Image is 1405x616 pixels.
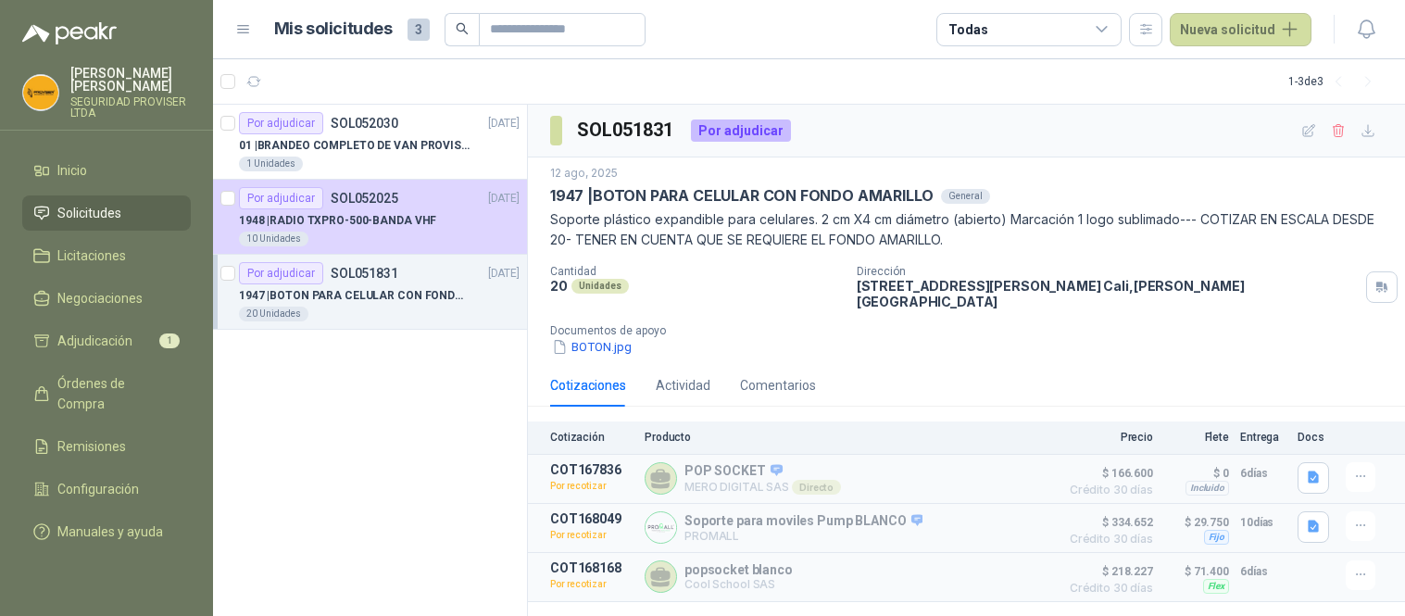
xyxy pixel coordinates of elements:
[213,180,527,255] a: Por adjudicarSOL052025[DATE] 1948 |RADIO TXPRO-500-BANDA VHF10 Unidades
[550,375,626,396] div: Cotizaciones
[1298,431,1335,444] p: Docs
[239,187,323,209] div: Por adjudicar
[684,480,841,495] p: MERO DIGITAL SAS
[239,112,323,134] div: Por adjudicar
[331,192,398,205] p: SOL052025
[550,324,1398,337] p: Documentos de apoyo
[57,436,126,457] span: Remisiones
[57,288,143,308] span: Negociaciones
[331,117,398,130] p: SOL052030
[1170,13,1311,46] button: Nueva solicitud
[1204,530,1229,545] div: Fijo
[57,479,139,499] span: Configuración
[1060,431,1153,444] p: Precio
[274,16,393,43] h1: Mis solicitudes
[22,153,191,188] a: Inicio
[57,331,132,351] span: Adjudicación
[550,477,634,496] p: Por recotizar
[1060,511,1153,534] span: $ 334.652
[213,105,527,180] a: Por adjudicarSOL052030[DATE] 01 |BRANDEO COMPLETO DE VAN PROVISER1 Unidades
[941,189,990,204] div: General
[57,373,173,414] span: Órdenes de Compra
[656,375,710,396] div: Actividad
[22,281,191,316] a: Negociaciones
[1164,560,1229,583] p: $ 71.400
[1185,481,1229,496] div: Incluido
[646,512,676,543] img: Company Logo
[550,511,634,526] p: COT168049
[408,19,430,41] span: 3
[684,562,793,577] p: popsocket blanco
[1060,560,1153,583] span: $ 218.227
[1164,462,1229,484] p: $ 0
[550,337,634,357] button: BOTON.jpg
[456,22,469,35] span: search
[70,67,191,93] p: [PERSON_NAME] [PERSON_NAME]
[239,157,303,171] div: 1 Unidades
[22,471,191,507] a: Configuración
[948,19,987,40] div: Todas
[577,116,676,145] h3: SOL051831
[550,186,934,206] p: 1947 | BOTON PARA CELULAR CON FONDO AMARILLO
[857,265,1359,278] p: Dirección
[550,165,618,182] p: 12 ago, 2025
[550,265,842,278] p: Cantidad
[22,429,191,464] a: Remisiones
[22,323,191,358] a: Adjudicación1
[22,22,117,44] img: Logo peakr
[57,245,126,266] span: Licitaciones
[1164,431,1229,444] p: Flete
[1240,560,1286,583] p: 6 días
[22,195,191,231] a: Solicitudes
[550,462,634,477] p: COT167836
[239,232,308,246] div: 10 Unidades
[22,366,191,421] a: Órdenes de Compra
[1060,484,1153,496] span: Crédito 30 días
[70,96,191,119] p: SEGURIDAD PROVISER LTDA
[239,212,436,230] p: 1948 | RADIO TXPRO-500-BANDA VHF
[1288,67,1383,96] div: 1 - 3 de 3
[684,577,793,591] p: Cool School SAS
[1060,583,1153,594] span: Crédito 30 días
[645,431,1049,444] p: Producto
[740,375,816,396] div: Comentarios
[857,278,1359,309] p: [STREET_ADDRESS][PERSON_NAME] Cali , [PERSON_NAME][GEOGRAPHIC_DATA]
[1240,431,1286,444] p: Entrega
[57,203,121,223] span: Solicitudes
[550,560,634,575] p: COT168168
[550,431,634,444] p: Cotización
[57,522,163,542] span: Manuales y ayuda
[159,333,180,348] span: 1
[684,463,841,480] p: POP SOCKET
[213,255,527,330] a: Por adjudicarSOL051831[DATE] 1947 |BOTON PARA CELULAR CON FONDO AMARILLO20 Unidades
[1240,462,1286,484] p: 6 días
[1060,462,1153,484] span: $ 166.600
[684,529,922,543] p: PROMALL
[1240,511,1286,534] p: 10 días
[550,526,634,545] p: Por recotizar
[331,267,398,280] p: SOL051831
[239,287,470,305] p: 1947 | BOTON PARA CELULAR CON FONDO AMARILLO
[1060,534,1153,545] span: Crédito 30 días
[550,209,1383,250] p: Soporte plástico expandible para celulares. 2 cm X4 cm diámetro (abierto) Marcación 1 logo sublim...
[488,190,520,207] p: [DATE]
[239,262,323,284] div: Por adjudicar
[571,279,629,294] div: Unidades
[239,307,308,321] div: 20 Unidades
[23,75,58,110] img: Company Logo
[488,265,520,283] p: [DATE]
[1203,579,1229,594] div: Flex
[691,119,791,142] div: Por adjudicar
[239,137,470,155] p: 01 | BRANDEO COMPLETO DE VAN PROVISER
[792,480,841,495] div: Directo
[22,238,191,273] a: Licitaciones
[488,115,520,132] p: [DATE]
[1164,511,1229,534] p: $ 29.750
[550,575,634,594] p: Por recotizar
[22,514,191,549] a: Manuales y ayuda
[550,278,568,294] p: 20
[57,160,87,181] span: Inicio
[684,513,922,530] p: Soporte para moviles Pump BLANCO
